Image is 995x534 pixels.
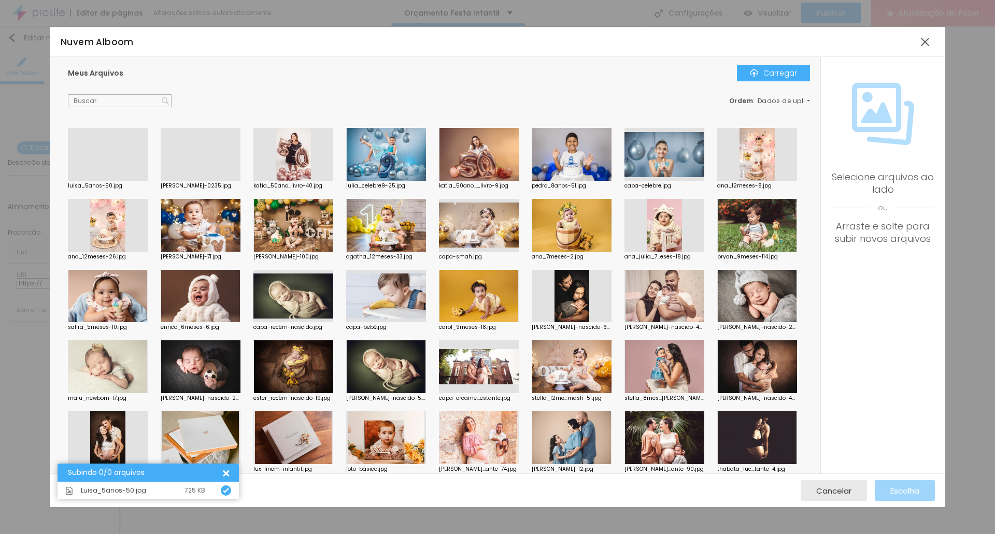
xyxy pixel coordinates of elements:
font: ana_7meses-2.jpg [532,253,584,261]
img: Ícone [750,69,758,77]
font: enrico_6meses-6.jpg [161,323,219,331]
font: capa-bebê.jpg [346,323,387,331]
font: Escolha [890,485,919,496]
font: capa-celebre.jpg [624,182,671,190]
font: capa-recém-nascido.jpg [253,323,322,331]
button: ÍconeCarregar [737,65,810,81]
font: stella_8mes...[PERSON_NAME]-40.jpg [624,394,725,402]
font: capa-smah.jpg [439,253,482,261]
font: luisa_5anos-50.jpg [68,182,122,190]
font: ana_12meses-8.jpg [717,182,772,190]
img: Ícone [65,487,73,495]
button: Escolha [875,480,935,501]
font: [PERSON_NAME]-nascido-67.jpg [532,323,619,331]
font: Arraste e solte para subir novos arquivos [835,220,931,245]
font: [PERSON_NAME]-nascido-46.jpg [624,323,713,331]
font: pedro_8anos-51.jpg [532,182,586,190]
font: 725 KB [184,486,205,495]
font: agatha_12meses-33.jpg [346,253,413,261]
font: [PERSON_NAME]-nascido-24.jpg [717,323,805,331]
font: katia_50ano..._livro-9.jpg [439,182,508,190]
font: Carregar [763,68,797,78]
font: Dados de upload [758,96,818,105]
font: bryan_9meses-114.jpg [717,253,778,261]
font: Nuvem Alboom [61,36,134,48]
font: [PERSON_NAME]-100.jpg [253,253,319,261]
font: Meus Arquivos [68,68,123,78]
font: Ordem [729,96,754,105]
font: [PERSON_NAME]-0235.jpg [161,182,231,190]
font: capa-orcame...estante.jpg [439,394,510,402]
input: Buscar [68,94,172,108]
font: [PERSON_NAME]-12.jpg [532,465,593,473]
font: [PERSON_NAME]-71.jpg [161,253,221,261]
font: [PERSON_NAME]...ante-90.jpg [624,465,704,473]
font: stella_12me...mash-51.jpg [532,394,602,402]
font: carol_9meses-18.jpg [439,323,496,331]
font: Cancelar [816,485,851,496]
font: [PERSON_NAME]...ante-74.jpg [439,465,517,473]
font: safira_5meses-10.jpg [68,323,127,331]
font: julia_celebre9-25.jpg [346,182,405,190]
img: Ícone [852,83,914,145]
font: [PERSON_NAME]-nascido-45.jpg [717,394,805,402]
font: maju_newborn-17.jpg [68,394,126,402]
font: ana_julia_7...eses-18.jpg [624,253,691,261]
font: lux-linem-infantil.jpg [253,465,312,473]
font: : [753,96,755,105]
img: Ícone [162,97,169,105]
font: [PERSON_NAME]-nascido-5.jpg [346,394,431,402]
font: thabata_luc...tante-4.jpg [717,465,785,473]
button: Cancelar [801,480,867,501]
font: ou [878,203,888,213]
img: Ícone [223,487,229,494]
font: ana_12meses-26.jpg [68,253,126,261]
font: Selecione arquivos ao lado [832,170,934,196]
font: [PERSON_NAME]-nascido-20.jpg [161,394,249,402]
font: katia_50ano...livro-40.jpg [253,182,322,190]
font: Subindo 0/0 arquivos [68,467,145,478]
font: ester_recém-nascido-19.jpg [253,394,331,402]
font: Luisa_5anos-50.jpg [81,486,146,495]
font: foto-básica.jpg [346,465,388,473]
